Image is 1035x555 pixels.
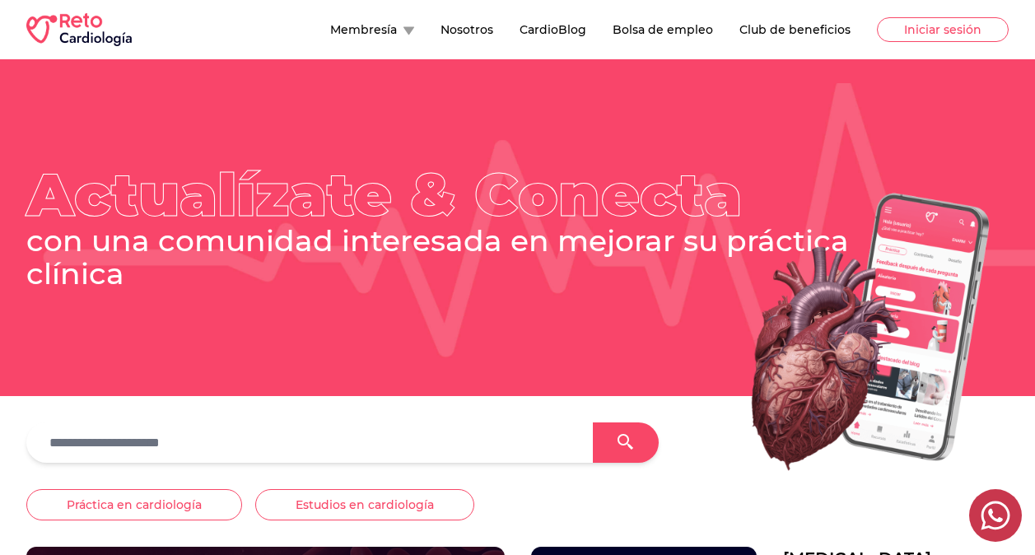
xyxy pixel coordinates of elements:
[613,21,713,38] button: Bolsa de empleo
[255,489,474,520] button: Estudios en cardiología
[520,21,586,38] button: CardioBlog
[877,17,1009,42] button: Iniciar sesión
[330,21,414,38] button: Membresía
[441,21,493,38] button: Nosotros
[739,21,851,38] button: Club de beneficios
[26,13,132,46] img: RETO Cardio Logo
[685,177,1009,487] img: Heart
[26,489,242,520] button: Práctica en cardiología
